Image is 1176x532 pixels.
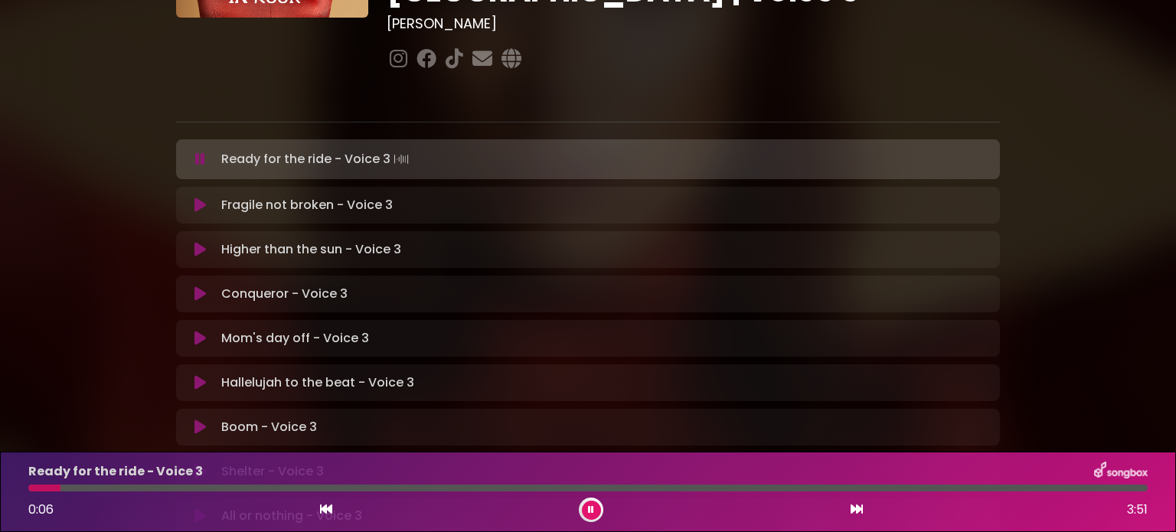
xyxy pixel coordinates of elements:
p: Mom's day off - Voice 3 [221,329,369,348]
p: Conqueror - Voice 3 [221,285,348,303]
h3: [PERSON_NAME] [387,15,1000,32]
img: songbox-logo-white.png [1094,462,1148,481]
span: 3:51 [1127,501,1148,519]
span: 0:06 [28,501,54,518]
img: waveform4.gif [390,149,412,170]
p: Boom - Voice 3 [221,418,317,436]
p: Higher than the sun - Voice 3 [221,240,401,259]
p: Fragile not broken - Voice 3 [221,196,393,214]
p: Ready for the ride - Voice 3 [28,462,203,481]
p: Hallelujah to the beat - Voice 3 [221,374,414,392]
p: Ready for the ride - Voice 3 [221,149,412,170]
